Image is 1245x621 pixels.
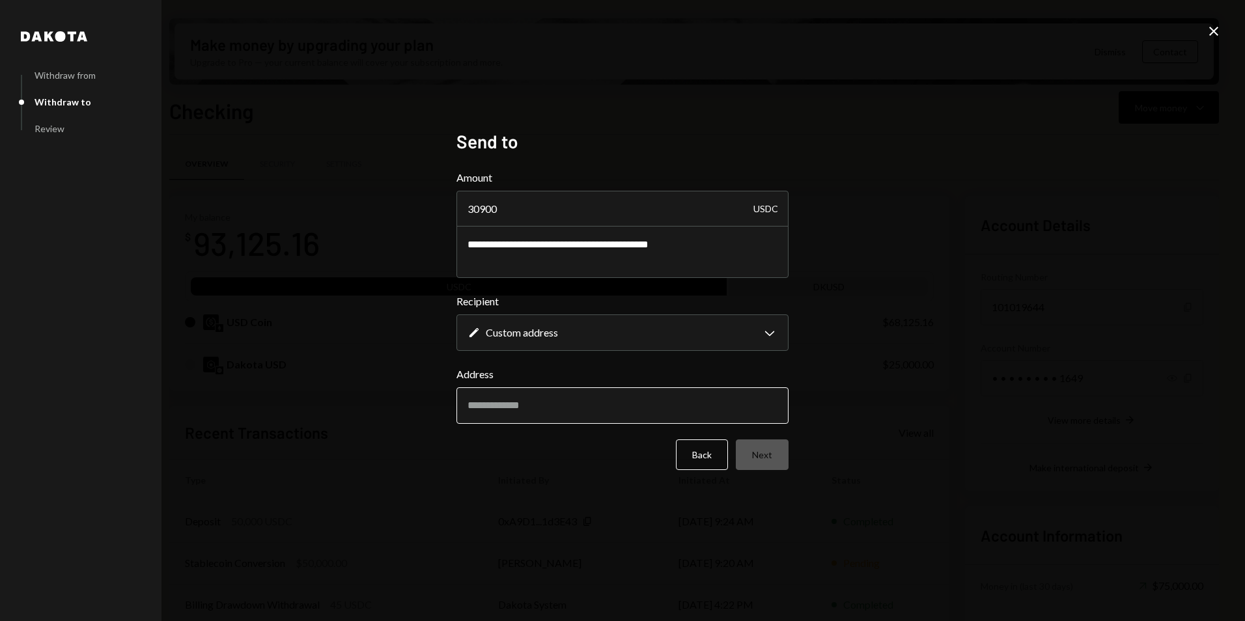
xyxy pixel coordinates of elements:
[753,191,778,227] div: USDC
[35,70,96,81] div: Withdraw from
[35,123,64,134] div: Review
[456,170,789,186] label: Amount
[456,366,789,382] label: Address
[456,314,789,351] button: Recipient
[676,439,728,470] button: Back
[456,294,789,309] label: Recipient
[456,129,789,154] h2: Send to
[35,96,91,107] div: Withdraw to
[456,191,789,227] input: Enter amount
